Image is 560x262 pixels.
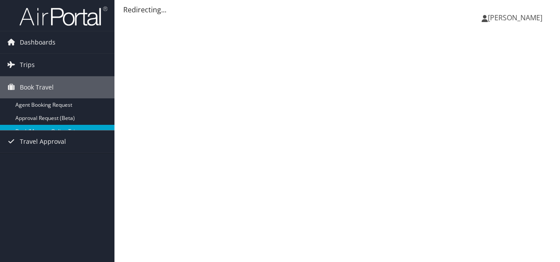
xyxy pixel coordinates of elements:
span: Dashboards [20,31,55,53]
a: [PERSON_NAME] [482,4,551,31]
div: Redirecting... [123,4,551,15]
span: Book Travel [20,76,54,98]
img: airportal-logo.png [19,6,107,26]
span: Travel Approval [20,131,66,153]
span: [PERSON_NAME] [488,13,542,22]
span: Trips [20,54,35,76]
